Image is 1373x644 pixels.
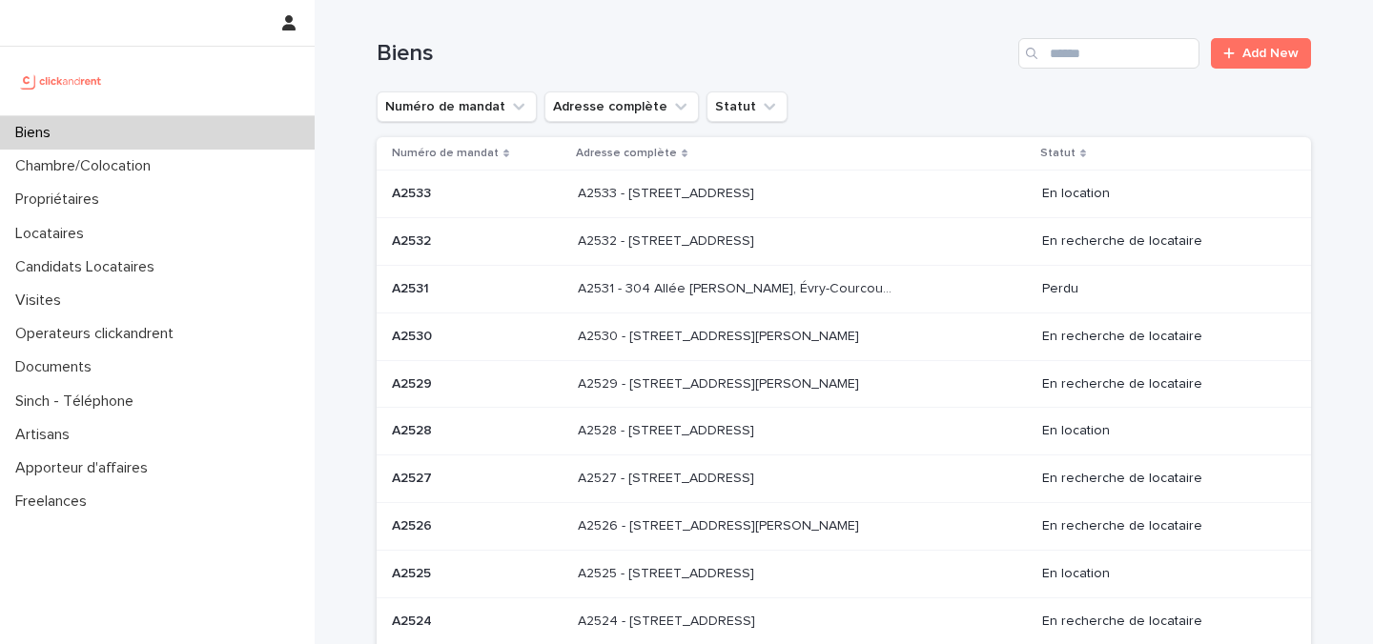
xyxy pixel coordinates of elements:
[578,325,863,345] p: A2530 - [STREET_ADDRESS][PERSON_NAME]
[392,372,436,392] p: A2529
[392,182,435,202] p: A2533
[707,91,788,122] button: Statut
[377,171,1311,218] tr: A2533A2533 A2533 - [STREET_ADDRESS]A2533 - [STREET_ADDRESS] En location
[1042,423,1281,439] p: En location
[578,277,899,297] p: A2531 - 304 Allée Pablo Neruda, Évry-Courcouronnes 91000
[1042,518,1281,534] p: En recherche de locataire
[1040,143,1076,164] p: Statut
[1042,566,1281,582] p: En location
[392,610,436,630] p: A2524
[8,459,163,477] p: Apporteur d'affaires
[392,419,436,439] p: A2528
[8,225,99,243] p: Locataires
[8,392,149,411] p: Sinch - Téléphone
[1211,38,1311,69] a: Add New
[1042,233,1281,250] p: En recherche de locataire
[1042,186,1281,202] p: En location
[8,426,85,444] p: Artisans
[578,182,758,202] p: A2533 - [STREET_ADDRESS]
[1018,38,1199,69] input: Search
[1042,471,1281,487] p: En recherche de locataire
[544,91,699,122] button: Adresse complète
[15,62,108,100] img: UCB0brd3T0yccxBKYDjQ
[8,157,166,175] p: Chambre/Colocation
[578,372,863,392] p: A2529 - 14 rue Honoré de Balzac, Garges-lès-Gonesse 95140
[8,493,102,511] p: Freelances
[8,292,76,310] p: Visites
[8,358,107,376] p: Documents
[392,562,435,582] p: A2525
[578,562,758,582] p: A2525 - [STREET_ADDRESS]
[377,312,1311,360] tr: A2530A2530 A2530 - [STREET_ADDRESS][PERSON_NAME]A2530 - [STREET_ADDRESS][PERSON_NAME] En recherch...
[392,143,499,164] p: Numéro de mandat
[1042,376,1281,392] p: En recherche de locataire
[1042,281,1281,297] p: Perdu
[392,325,436,345] p: A2530
[392,277,433,297] p: A2531
[377,455,1311,503] tr: A2527A2527 A2527 - [STREET_ADDRESS]A2527 - [STREET_ADDRESS] En recherche de locataire
[377,550,1311,597] tr: A2525A2525 A2525 - [STREET_ADDRESS]A2525 - [STREET_ADDRESS] En location
[392,514,436,534] p: A2526
[377,91,537,122] button: Numéro de mandat
[578,419,758,439] p: A2528 - [STREET_ADDRESS]
[578,467,758,487] p: A2527 - [STREET_ADDRESS]
[392,467,436,487] p: A2527
[8,191,114,209] p: Propriétaires
[377,502,1311,550] tr: A2526A2526 A2526 - [STREET_ADDRESS][PERSON_NAME]A2526 - [STREET_ADDRESS][PERSON_NAME] En recherch...
[377,40,1011,68] h1: Biens
[1042,614,1281,630] p: En recherche de locataire
[377,218,1311,266] tr: A2532A2532 A2532 - [STREET_ADDRESS]A2532 - [STREET_ADDRESS] En recherche de locataire
[8,258,170,276] p: Candidats Locataires
[377,265,1311,312] tr: A2531A2531 A2531 - 304 Allée [PERSON_NAME], Évry-Courcouronnes 91000A2531 - 304 Allée [PERSON_NAM...
[392,230,435,250] p: A2532
[578,610,759,630] p: A2524 - [STREET_ADDRESS]
[377,360,1311,408] tr: A2529A2529 A2529 - [STREET_ADDRESS][PERSON_NAME]A2529 - [STREET_ADDRESS][PERSON_NAME] En recherch...
[8,124,66,142] p: Biens
[377,408,1311,455] tr: A2528A2528 A2528 - [STREET_ADDRESS]A2528 - [STREET_ADDRESS] En location
[578,514,863,534] p: A2526 - [STREET_ADDRESS][PERSON_NAME]
[578,230,758,250] p: A2532 - [STREET_ADDRESS]
[1242,47,1299,60] span: Add New
[8,325,189,343] p: Operateurs clickandrent
[1042,329,1281,345] p: En recherche de locataire
[576,143,677,164] p: Adresse complète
